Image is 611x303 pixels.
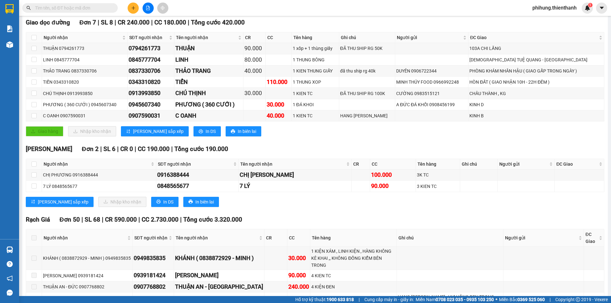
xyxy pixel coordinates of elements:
[397,229,503,247] th: Ghi chú
[85,216,100,223] span: SL 68
[239,181,352,192] td: 7 LÝ
[131,6,136,10] span: plus
[117,145,119,153] span: |
[26,126,63,136] button: uploadGiao hàng
[105,216,137,223] span: CR 590.000
[371,182,415,190] div: 90.000
[199,129,203,134] span: printer
[103,145,116,153] span: SL 6
[133,247,174,270] td: 0949835835
[206,128,216,135] span: In DS
[174,270,264,281] td: KIỀU LINH
[44,34,121,41] span: Người nhận
[7,261,13,267] span: question-circle
[244,55,264,64] div: 80.000
[174,54,244,65] td: LINH
[68,126,116,136] button: downloadNhập kho nhận
[311,272,395,279] div: 4 KIEN TC
[60,216,80,223] span: Đơn 50
[151,19,153,26] span: |
[175,55,242,64] div: LINH
[240,182,350,190] div: 7 LÝ
[7,290,13,296] span: message
[311,248,395,269] div: 1 KIỆN XÁM , LINH KIỆN , HÀNG KHÔNG KÊ KHAI ,, KHÔNG ĐỒNG KIỂM BÊN TRONG
[26,6,31,10] span: search
[267,111,290,120] div: 40.000
[175,44,242,53] div: THUẬN
[183,216,242,223] span: Tổng cước 3.320.000
[364,296,414,303] span: Cung cấp máy in - giấy in:
[397,34,462,41] span: Người gửi
[371,170,415,179] div: 100.000
[193,126,221,136] button: printerIn DS
[44,234,126,241] span: Người nhận
[340,112,394,119] div: HANG [PERSON_NAME]
[244,89,264,98] div: 30.000
[340,45,394,52] div: ĐÃ THU SHIP RG 50K
[133,281,174,293] td: 0907768802
[586,231,598,245] span: ĐC Giao
[175,111,242,120] div: C OANH
[266,32,291,43] th: CC
[128,43,174,54] td: 0794261773
[175,78,242,86] div: TIẾN
[138,145,170,153] span: CC 190.000
[151,197,179,207] button: printerIn DS
[244,66,264,75] div: 40.000
[188,199,193,204] span: printer
[143,3,154,14] button: file-add
[156,199,161,204] span: printer
[120,145,133,153] span: CR 0
[175,271,263,280] div: [PERSON_NAME]
[340,67,394,74] div: đã thu ship rg 40k
[128,3,139,14] button: plus
[174,88,244,99] td: CHÚ THỊNH
[129,89,173,98] div: 0913993850
[5,4,14,14] img: logo-vxr
[43,171,155,178] div: CHỊ PHƯƠNG 0916388444
[183,197,219,207] button: printerIn biên lai
[176,34,237,41] span: Tên người nhận
[267,100,290,109] div: 30.000
[128,65,174,77] td: 0837330706
[142,216,179,223] span: CC 2.730.000
[339,32,395,43] th: Ghi chú
[157,3,168,14] button: aim
[288,282,309,291] div: 240.000
[6,25,13,32] img: solution-icon
[469,101,603,108] div: KINH D
[239,169,352,181] td: CHỊ PHƯƠNG
[174,110,244,121] td: C OANH
[43,90,126,97] div: CHÚ THỊNH 0913993850
[156,169,239,181] td: 0916388444
[293,67,338,74] div: 1 KIEN THUNG GIẤY
[157,170,237,179] div: 0916388444
[43,56,126,63] div: LINH 0845777704
[191,19,245,26] span: Tổng cước 420.000
[35,4,110,11] input: Tìm tên, số ĐT hoặc mã đơn
[460,159,498,169] th: Ghi chú
[352,159,370,169] th: CR
[81,216,83,223] span: |
[146,6,150,10] span: file-add
[156,181,239,192] td: 0848565677
[596,3,607,14] button: caret-down
[26,216,50,223] span: Rạch Giá
[288,271,309,280] div: 90.000
[396,90,467,97] div: CƯỜNG 0983515121
[129,55,173,64] div: 0845777704
[171,145,173,153] span: |
[43,183,155,190] div: 7 LÝ 0848565677
[505,234,577,241] span: Người gửi
[436,297,494,302] strong: 0708 023 035 - 0935 103 250
[26,197,94,207] button: sort-ascending[PERSON_NAME] sắp xếp
[527,4,582,12] span: phihung.thienthanh
[243,32,266,43] th: CR
[238,128,256,135] span: In biên lai
[175,89,242,98] div: CHÚ THỊNH
[469,112,603,119] div: KINH B
[174,77,244,88] td: TIẾN
[417,183,459,190] div: 3 KIEN TC
[293,56,338,63] div: 1 THUNG BÔNG
[6,41,13,48] img: warehouse-icon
